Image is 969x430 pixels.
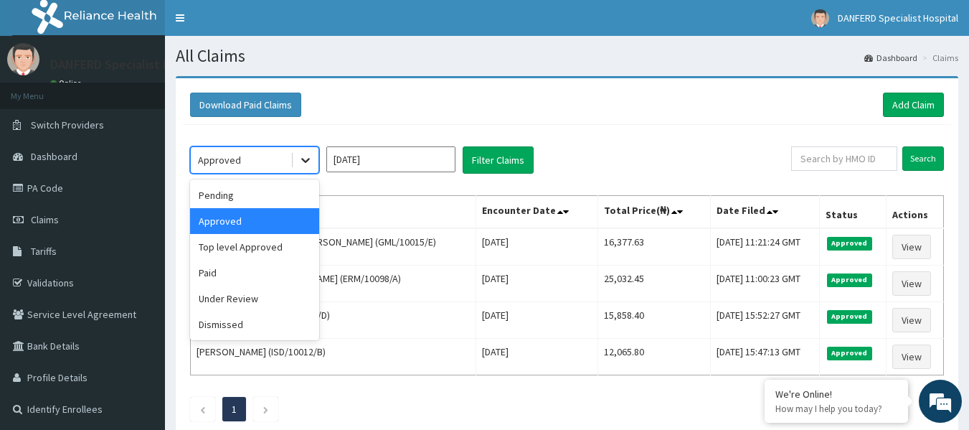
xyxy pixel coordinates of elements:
[476,302,597,339] td: [DATE]
[190,93,301,117] button: Download Paid Claims
[711,228,820,266] td: [DATE] 11:21:24 GMT
[190,182,319,208] div: Pending
[176,47,958,65] h1: All Claims
[919,52,958,64] li: Claims
[31,118,104,131] span: Switch Providers
[50,78,85,88] a: Online
[775,403,897,415] p: How may I help you today?
[232,403,237,416] a: Page 1 is your current page
[883,93,944,117] a: Add Claim
[50,58,210,71] p: DANFERD Specialist Hospital
[190,312,319,337] div: Dismissed
[902,146,944,171] input: Search
[597,266,711,302] td: 25,032.45
[892,345,931,369] a: View
[191,196,476,229] th: Name
[476,266,597,302] td: [DATE]
[711,266,820,302] td: [DATE] 11:00:23 GMT
[597,228,711,266] td: 16,377.63
[597,302,711,339] td: 15,858.40
[31,245,57,258] span: Tariffs
[198,153,241,167] div: Approved
[597,339,711,375] td: 12,065.80
[892,308,931,332] a: View
[597,196,711,229] th: Total Price(₦)
[775,388,897,401] div: We're Online!
[326,146,455,172] input: Select Month and Year
[199,403,206,416] a: Previous page
[864,52,917,64] a: Dashboard
[811,9,829,27] img: User Image
[476,228,597,266] td: [DATE]
[711,339,820,375] td: [DATE] 15:47:13 GMT
[892,271,931,296] a: View
[886,196,944,229] th: Actions
[190,234,319,260] div: Top level Approved
[463,146,534,174] button: Filter Claims
[191,339,476,375] td: [PERSON_NAME] (ISD/10012/B)
[820,196,886,229] th: Status
[190,286,319,312] div: Under Review
[791,146,897,171] input: Search by HMO ID
[711,302,820,339] td: [DATE] 15:52:27 GMT
[190,208,319,234] div: Approved
[827,310,872,323] span: Approved
[476,339,597,375] td: [DATE]
[711,196,820,229] th: Date Filed
[191,302,476,339] td: [PERSON_NAME] (GML/10015/D)
[827,274,872,286] span: Approved
[892,235,931,259] a: View
[838,11,958,24] span: DANFERD Specialist Hospital
[827,237,872,250] span: Approved
[190,260,319,286] div: Paid
[827,347,872,360] span: Approved
[191,266,476,302] td: [PERSON_NAME] [PERSON_NAME] (ERM/10098/A)
[476,196,597,229] th: Encounter Date
[31,150,77,163] span: Dashboard
[191,228,476,266] td: [PERSON_NAME] Ishioma [PERSON_NAME] (GML/10015/E)
[31,213,59,226] span: Claims
[7,43,39,75] img: User Image
[263,403,269,416] a: Next page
